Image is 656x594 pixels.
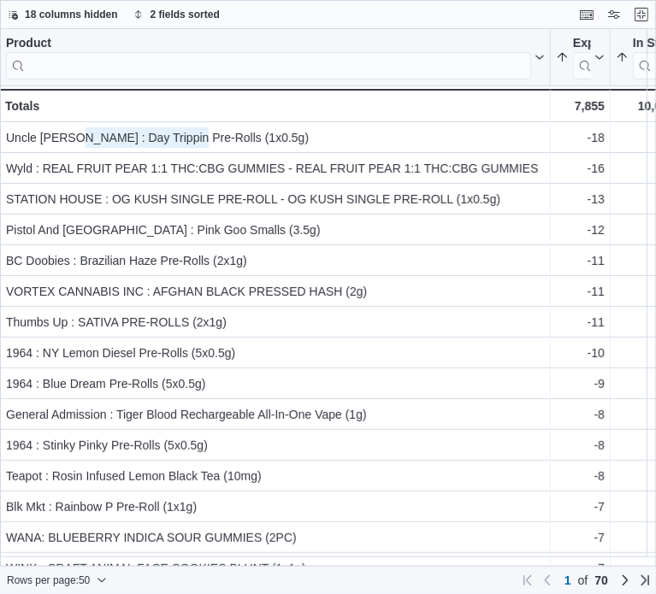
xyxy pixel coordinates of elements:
span: 2 fields sorted [151,8,220,21]
div: Wyld : REAL FRUIT PEAR 1:1 THC:CBG GUMMIES - REAL FRUIT PEAR 1:1 THC:CBG GUMMIES [6,158,545,179]
div: -7 [556,497,605,517]
button: Keyboard shortcuts [576,4,597,25]
button: Product [6,36,545,79]
div: -11 [556,312,605,332]
button: Previous page [537,570,558,591]
button: 18 columns hidden [1,4,125,25]
span: Rows per page : 50 [7,573,90,587]
a: Next page [615,570,635,591]
div: -11 [556,281,605,302]
div: Expected Stock [573,36,591,79]
div: Product [6,36,531,79]
div: WINK : CRAFT ANIMAL FACE COOKIES BLUNT (1x1g) [6,558,545,579]
div: Pistol And [GEOGRAPHIC_DATA] : Pink Goo Smalls (3.5g) [6,220,545,240]
a: Last page [635,570,656,591]
div: -7 [556,558,605,579]
div: Thumbs Up : SATIVA PRE-ROLLS (2x1g) [6,312,545,332]
span: 1 [564,574,571,586]
button: First page [517,570,537,591]
button: Display options [604,4,624,25]
div: -8 [556,404,605,425]
div: STATION HOUSE : OG KUSH SINGLE PRE-ROLL - OG KUSH SINGLE PRE-ROLL (1x0.5g) [6,189,545,209]
div: -9 [556,373,605,394]
div: 7,855 [556,96,605,116]
span: 70 [594,574,608,586]
div: 1964 : Blue Dream Pre-Rolls (5x0.5g) [6,373,545,394]
button: 2 fields sorted [127,4,227,25]
button: Expected Stock (10 Days) [556,36,605,79]
div: WANA: BLUEBERRY INDICA SOUR GUMMIES (2PC) [6,527,545,548]
div: Expected Stock (10 Days) [573,36,591,52]
div: -8 [556,466,605,486]
div: 1964 : Stinky Pinky Pre-Rolls (5x0.5g) [6,435,545,456]
div: Product [6,36,531,52]
div: -18 [556,127,605,148]
div: 1964 : NY Lemon Diesel Pre-Rolls (5x0.5g) [6,343,545,363]
span: 18 columns hidden [25,8,118,21]
div: VORTEX CANNABIS INC : AFGHAN BLACK PRESSED HASH (2g) [6,281,545,302]
div: -7 [556,527,605,548]
div: General Admission : Tiger Blood Rechargeable All-In-One Vape (1g) [6,404,545,425]
div: -10 [556,343,605,363]
div: -16 [556,158,605,179]
div: -8 [556,435,605,456]
div: Totals [5,96,545,116]
div: of [558,574,615,586]
button: Exit fullscreen [631,4,652,25]
nav: Pagination for preceding grid [517,570,656,591]
div: BC Doobies : Brazilian Haze Pre-Rolls (2x1g) [6,250,545,271]
div: -12 [556,220,605,240]
div: Uncle [PERSON_NAME] : Day Trippin Pre-Rolls (1x0.5g) [6,127,545,148]
div: -11 [556,250,605,271]
div: -13 [556,189,605,209]
div: Teapot : Rosin Infused Lemon Black Tea (10mg) [6,466,545,486]
div: Blk Mkt : Rainbow P Pre-Roll (1x1g) [6,497,545,517]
